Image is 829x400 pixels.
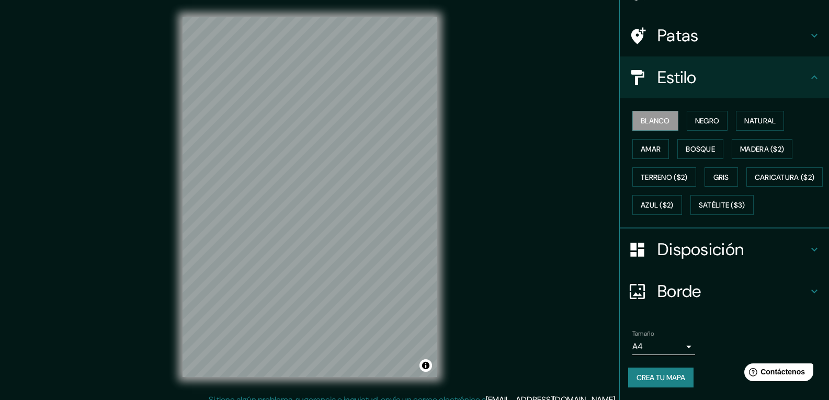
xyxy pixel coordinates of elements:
[620,270,829,312] div: Borde
[746,167,823,187] button: Caricatura ($2)
[419,359,432,372] button: Activar o desactivar atribución
[657,25,699,47] font: Patas
[641,144,661,154] font: Amar
[736,359,817,388] iframe: Lanzador de widgets de ayuda
[620,228,829,270] div: Disposición
[641,201,674,210] font: Azul ($2)
[632,341,643,352] font: A4
[632,329,654,338] font: Tamaño
[732,139,792,159] button: Madera ($2)
[699,201,745,210] font: Satélite ($3)
[657,66,697,88] font: Estilo
[632,195,682,215] button: Azul ($2)
[755,173,815,182] font: Caricatura ($2)
[657,238,744,260] font: Disposición
[641,116,670,125] font: Blanco
[736,111,784,131] button: Natural
[637,373,685,382] font: Crea tu mapa
[744,116,776,125] font: Natural
[677,139,723,159] button: Bosque
[695,116,720,125] font: Negro
[620,15,829,56] div: Patas
[632,338,695,355] div: A4
[620,56,829,98] div: Estilo
[632,167,696,187] button: Terreno ($2)
[632,111,678,131] button: Blanco
[690,195,754,215] button: Satélite ($3)
[657,280,701,302] font: Borde
[705,167,738,187] button: Gris
[686,144,715,154] font: Bosque
[687,111,728,131] button: Negro
[183,17,437,377] canvas: Mapa
[632,139,669,159] button: Amar
[641,173,688,182] font: Terreno ($2)
[740,144,784,154] font: Madera ($2)
[713,173,729,182] font: Gris
[628,368,694,387] button: Crea tu mapa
